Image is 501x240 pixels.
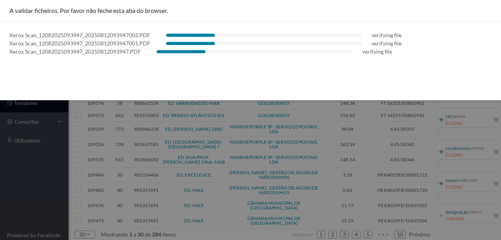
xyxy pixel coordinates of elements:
div: Xerox Scan_12082025093947_20250812093947002.PDF [9,31,150,39]
div: Xerox Scan_12082025093947_20250812093947001.PDF [9,39,150,47]
div: A validar ficheiros. Por favor não feche esta aba do browser. [9,6,492,15]
div: verifying file [371,31,402,39]
div: Xerox Scan_12082025093947_20250812093947.PDF [9,47,141,56]
div: verifying file [371,39,402,47]
div: verifying file [362,47,392,56]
